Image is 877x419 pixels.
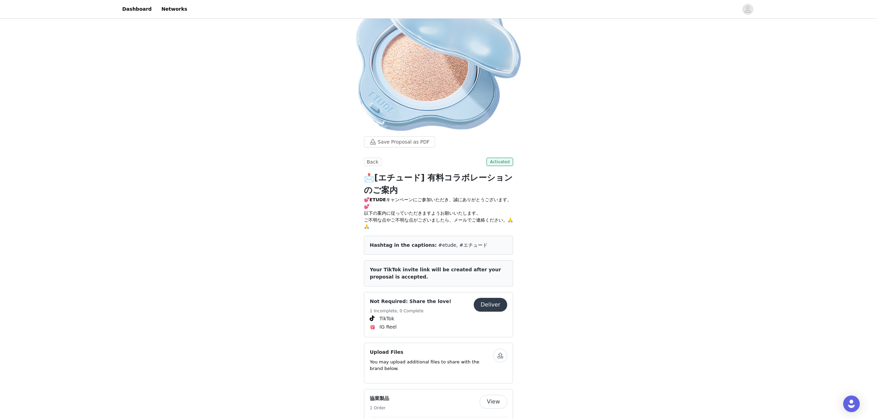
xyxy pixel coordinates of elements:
span: Activated [486,158,513,166]
h4: Upload Files [370,349,493,356]
p: You may upload additional files to share with the brand below. [370,359,493,372]
div: Open Intercom Messenger [843,396,860,412]
span: Hashtag in the captions: [370,242,437,248]
button: Back [364,158,381,166]
h1: 📩[エチュード] 有料コラボレーションのご案内 [364,172,513,196]
button: View [480,395,507,409]
button: Save Proposal as PDF [364,136,435,147]
span: Your TikTok invite link will be created after your proposal is accepted. [370,267,501,280]
span: TikTok [379,315,394,322]
a: Dashboard [118,1,156,17]
h4: 協業製品 [370,395,389,402]
div: avatar [744,4,751,15]
h5: 1 Order [370,405,389,411]
span: #etude, #エチュード [438,242,488,248]
h4: Not Required: Share the love! [370,298,451,305]
button: Deliver [474,298,507,312]
p: 💕 キャンペーンにご参加いただき、誠にありがとうございます。💕 以下の案内に従っていただきますようお願いいたします。 [364,196,513,217]
div: Not Required: Share the love! [364,292,513,337]
h5: 1 Incomplete, 0 Complete [370,308,451,314]
span: IG Reel [379,323,397,331]
img: Instagram Reels Icon [370,324,375,330]
p: ご不明な点やご不明な点がございましたら、メールでご連絡ください。🙏🙏 [364,217,513,230]
a: Networks [157,1,191,17]
strong: ETUDE [369,197,386,202]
